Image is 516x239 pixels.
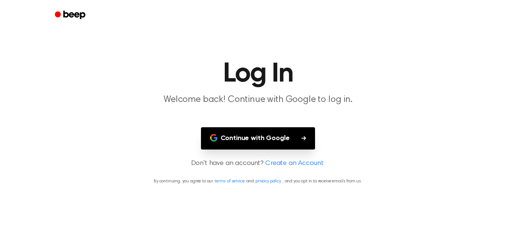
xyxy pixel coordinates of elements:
a: privacy policy [255,179,281,183]
a: Create an Account [265,159,323,169]
p: Welcome back! Continue with Google to log in. [113,94,403,106]
a: terms of service [215,179,244,183]
p: Don't have an account? [9,159,507,169]
a: Beep [49,8,92,23]
p: By continuing, you agree to our and , and you opt in to receive emails from us. [9,178,507,185]
button: Continue with Google [201,127,315,150]
h1: Log In [65,60,451,88]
